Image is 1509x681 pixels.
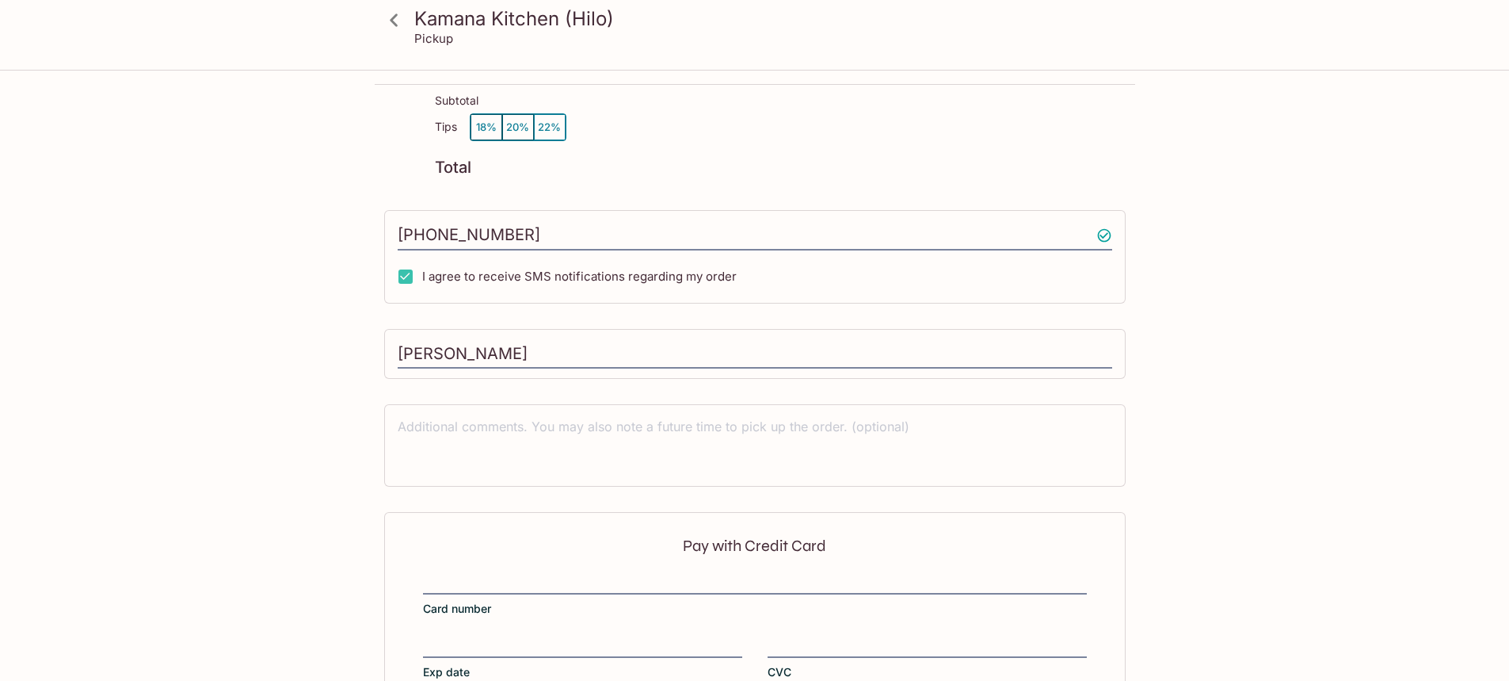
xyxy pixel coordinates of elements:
iframe: To enrich screen reader interactions, please activate Accessibility in Grammarly extension settings [423,637,742,655]
p: Subtotal [435,94,478,107]
input: Enter phone number [398,220,1112,251]
span: Card number [423,601,491,617]
button: 18% [471,114,502,140]
iframe: To enrich screen reader interactions, please activate Accessibility in Grammarly extension settings [423,574,1087,591]
iframe: To enrich screen reader interactions, please activate Accessibility in Grammarly extension settings [768,637,1087,655]
span: Exp date [423,664,470,680]
span: CVC [768,664,791,680]
button: 20% [502,114,534,140]
p: Pickup [414,31,453,46]
p: Tips [435,121,457,133]
p: Pay with Credit Card [423,538,1087,553]
p: Total [435,160,471,175]
button: 22% [534,114,566,140]
span: I agree to receive SMS notifications regarding my order [422,269,737,284]
input: Enter first and last name [398,339,1112,369]
h3: Kamana Kitchen (Hilo) [414,6,1122,31]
